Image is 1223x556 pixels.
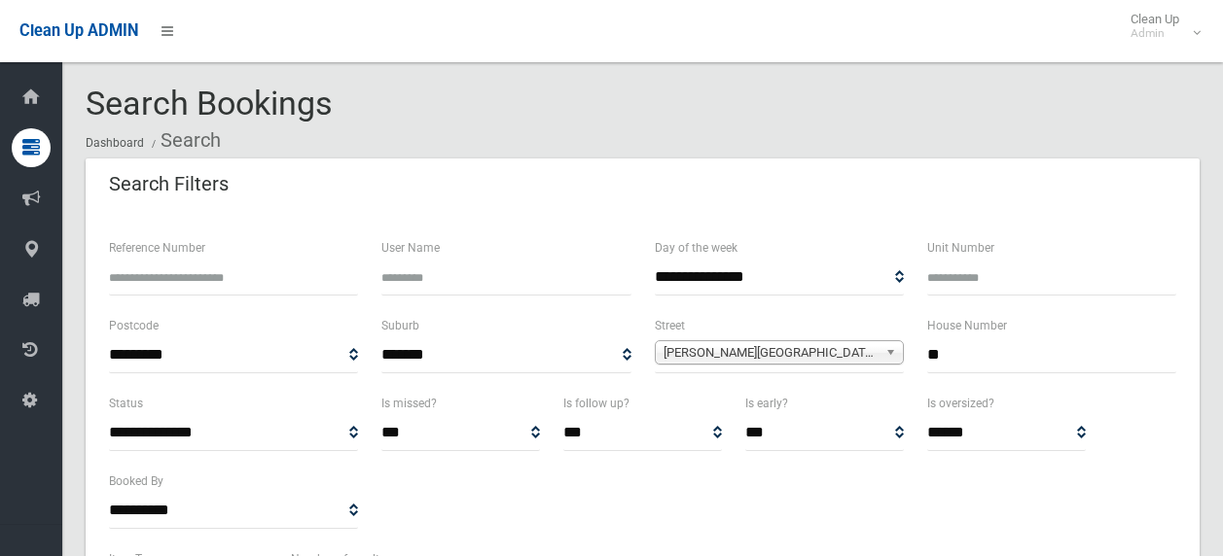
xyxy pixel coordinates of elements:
[147,122,221,158] li: Search
[109,470,163,492] label: Booked By
[664,341,878,365] span: [PERSON_NAME][GEOGRAPHIC_DATA] ([GEOGRAPHIC_DATA])
[655,315,685,336] label: Street
[381,237,440,259] label: User Name
[927,393,994,414] label: Is oversized?
[109,237,205,259] label: Reference Number
[655,237,737,259] label: Day of the week
[927,237,994,259] label: Unit Number
[86,165,252,203] header: Search Filters
[745,393,788,414] label: Is early?
[1131,26,1179,41] small: Admin
[381,315,419,336] label: Suburb
[86,136,144,150] a: Dashboard
[109,315,159,336] label: Postcode
[109,393,143,414] label: Status
[381,393,437,414] label: Is missed?
[1121,12,1199,41] span: Clean Up
[927,315,1007,336] label: House Number
[86,84,333,122] span: Search Bookings
[563,393,629,414] label: Is follow up?
[19,21,138,40] span: Clean Up ADMIN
